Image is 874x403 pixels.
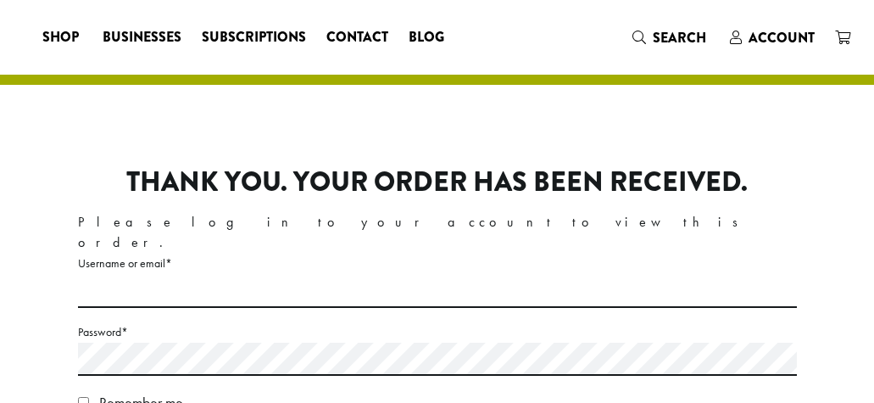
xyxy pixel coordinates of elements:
[78,212,797,253] div: Please log in to your account to view this order.
[126,166,748,199] p: Thank you. Your order has been received.
[103,27,181,48] span: Businesses
[653,28,706,48] span: Search
[32,24,92,51] a: Shop
[78,253,797,274] label: Username or email
[78,322,797,343] label: Password
[326,27,388,48] span: Contact
[749,28,815,48] span: Account
[42,27,79,48] span: Shop
[409,27,444,48] span: Blog
[622,24,720,52] a: Search
[202,27,306,48] span: Subscriptions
